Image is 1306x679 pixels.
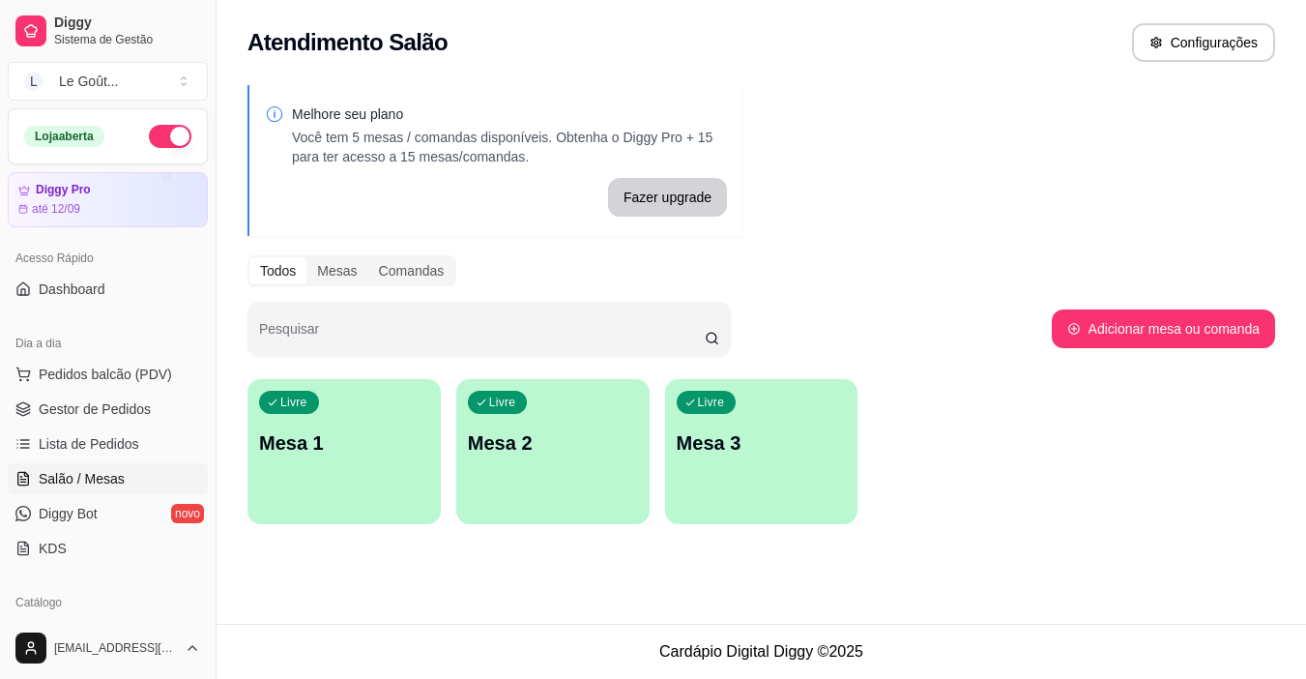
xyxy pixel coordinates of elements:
div: Mesas [306,257,367,284]
button: Fazer upgrade [608,178,727,217]
div: Dia a dia [8,328,208,359]
a: KDS [8,533,208,564]
h2: Atendimento Salão [247,27,448,58]
input: Pesquisar [259,327,705,346]
p: Mesa 3 [677,429,847,457]
button: LivreMesa 2 [456,379,650,524]
p: Livre [489,395,516,410]
div: Acesso Rápido [8,243,208,274]
span: Dashboard [39,280,105,299]
span: Salão / Mesas [39,469,125,488]
article: Diggy Pro [36,183,91,197]
p: Mesa 1 [259,429,429,457]
article: até 12/09 [32,201,80,217]
button: LivreMesa 1 [247,379,441,524]
p: Você tem 5 mesas / comandas disponíveis. Obtenha o Diggy Pro + 15 para ter acesso a 15 mesas/coma... [292,128,727,166]
div: Loja aberta [24,126,104,147]
button: Alterar Status [149,125,191,148]
span: Sistema de Gestão [54,32,200,47]
div: Le Goût ... [59,72,119,91]
div: Todos [249,257,306,284]
button: Select a team [8,62,208,101]
button: Pedidos balcão (PDV) [8,359,208,390]
span: Lista de Pedidos [39,434,139,454]
a: DiggySistema de Gestão [8,8,208,54]
div: Catálogo [8,587,208,618]
span: Diggy [54,15,200,32]
button: [EMAIL_ADDRESS][DOMAIN_NAME] [8,625,208,671]
footer: Cardápio Digital Diggy © 2025 [217,624,1306,679]
a: Salão / Mesas [8,463,208,494]
button: LivreMesa 3 [665,379,858,524]
a: Dashboard [8,274,208,305]
p: Livre [280,395,307,410]
span: [EMAIL_ADDRESS][DOMAIN_NAME] [54,640,177,656]
span: KDS [39,539,67,558]
button: Adicionar mesa ou comanda [1052,310,1275,348]
p: Mesa 2 [468,429,638,457]
a: Diggy Botnovo [8,498,208,529]
button: Configurações [1132,23,1275,62]
div: Comandas [368,257,455,284]
span: Diggy Bot [39,504,98,523]
a: Gestor de Pedidos [8,394,208,425]
p: Melhore seu plano [292,104,727,124]
p: Livre [698,395,725,410]
span: L [24,72,44,91]
a: Lista de Pedidos [8,428,208,459]
span: Pedidos balcão (PDV) [39,365,172,384]
a: Diggy Proaté 12/09 [8,172,208,227]
span: Gestor de Pedidos [39,399,151,419]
